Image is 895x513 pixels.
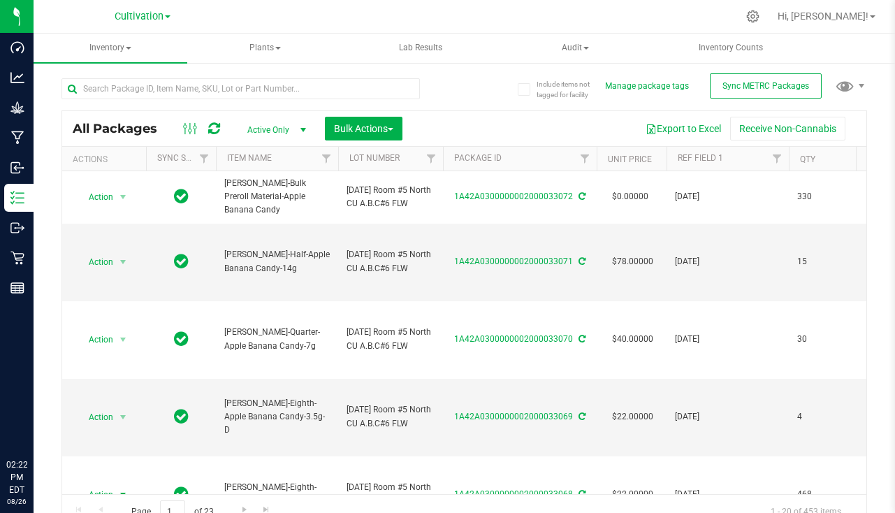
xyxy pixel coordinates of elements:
[454,153,502,163] a: Package ID
[315,147,338,171] a: Filter
[10,161,24,175] inline-svg: Inbound
[454,489,573,499] a: 1A42A0300000002000033068
[576,489,585,499] span: Sync from Compliance System
[73,154,140,164] div: Actions
[608,154,652,164] a: Unit Price
[224,248,330,275] span: [PERSON_NAME]-Half-Apple Banana Candy-14g
[6,496,27,507] p: 08/26
[454,334,573,344] a: 1A42A0300000002000033070
[347,326,435,352] span: [DATE] Room #5 North CU A.B.C#6 FLW
[347,248,435,275] span: [DATE] Room #5 North CU A.B.C#6 FLW
[675,488,780,501] span: [DATE]
[115,330,132,349] span: select
[76,485,114,505] span: Action
[224,177,330,217] span: [PERSON_NAME]-Bulk Preroll Material-Apple Banana Candy
[605,329,660,349] span: $40.00000
[605,484,660,505] span: $22.00000
[115,187,132,207] span: select
[574,147,597,171] a: Filter
[605,252,660,272] span: $78.00000
[10,191,24,205] inline-svg: Inventory
[797,333,850,346] span: 30
[34,34,187,63] a: Inventory
[797,410,850,424] span: 4
[174,407,189,426] span: In Sync
[605,187,655,207] span: $0.00000
[605,407,660,427] span: $22.00000
[778,10,868,22] span: Hi, [PERSON_NAME]!
[174,187,189,206] span: In Sync
[347,481,435,507] span: [DATE] Room #5 North CU A.B.C#6 FLW
[347,403,435,430] span: [DATE] Room #5 North CU A.B.C#6 FLW
[797,488,850,501] span: 468
[115,252,132,272] span: select
[10,281,24,295] inline-svg: Reports
[800,154,815,164] a: Qty
[224,326,330,352] span: [PERSON_NAME]-Quarter-Apple Banana Candy-7g
[454,412,573,421] a: 1A42A0300000002000033069
[189,34,342,62] span: Plants
[797,190,850,203] span: 330
[14,401,56,443] iframe: Resource center
[730,117,845,140] button: Receive Non-Cannabis
[115,485,132,505] span: select
[797,255,850,268] span: 15
[678,153,723,163] a: Ref Field 1
[174,484,189,504] span: In Sync
[224,481,330,507] span: [PERSON_NAME]-Eighth-Apple Banana Candy-3.5g
[10,41,24,55] inline-svg: Dashboard
[605,80,689,92] button: Manage package tags
[115,10,163,22] span: Cultivation
[349,153,400,163] a: Lot Number
[224,397,330,438] span: [PERSON_NAME]-Eighth-Apple Banana Candy-3.5g-D
[576,256,585,266] span: Sync from Compliance System
[347,184,435,210] span: [DATE] Room #5 North CU A.B.C#6 FLW
[189,34,342,63] a: Plants
[576,412,585,421] span: Sync from Compliance System
[710,73,822,99] button: Sync METRC Packages
[334,123,393,134] span: Bulk Actions
[10,71,24,85] inline-svg: Analytics
[420,147,443,171] a: Filter
[76,187,114,207] span: Action
[722,81,809,91] span: Sync METRC Packages
[654,34,808,63] a: Inventory Counts
[675,255,780,268] span: [DATE]
[10,251,24,265] inline-svg: Retail
[76,252,114,272] span: Action
[193,147,216,171] a: Filter
[576,334,585,344] span: Sync from Compliance System
[325,117,402,140] button: Bulk Actions
[174,252,189,271] span: In Sync
[76,330,114,349] span: Action
[500,34,652,62] span: Audit
[380,42,461,54] span: Lab Results
[10,101,24,115] inline-svg: Grow
[499,34,653,63] a: Audit
[227,153,272,163] a: Item Name
[174,329,189,349] span: In Sync
[537,79,606,100] span: Include items not tagged for facility
[73,121,171,136] span: All Packages
[766,147,789,171] a: Filter
[675,190,780,203] span: [DATE]
[680,42,782,54] span: Inventory Counts
[454,256,573,266] a: 1A42A0300000002000033071
[344,34,497,63] a: Lab Results
[576,192,585,201] span: Sync from Compliance System
[76,407,114,427] span: Action
[744,10,762,23] div: Manage settings
[10,131,24,145] inline-svg: Manufacturing
[10,221,24,235] inline-svg: Outbound
[157,153,211,163] a: Sync Status
[454,192,573,201] a: 1A42A0300000002000033072
[6,458,27,496] p: 02:22 PM EDT
[675,333,780,346] span: [DATE]
[61,78,420,99] input: Search Package ID, Item Name, SKU, Lot or Part Number...
[636,117,730,140] button: Export to Excel
[115,407,132,427] span: select
[675,410,780,424] span: [DATE]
